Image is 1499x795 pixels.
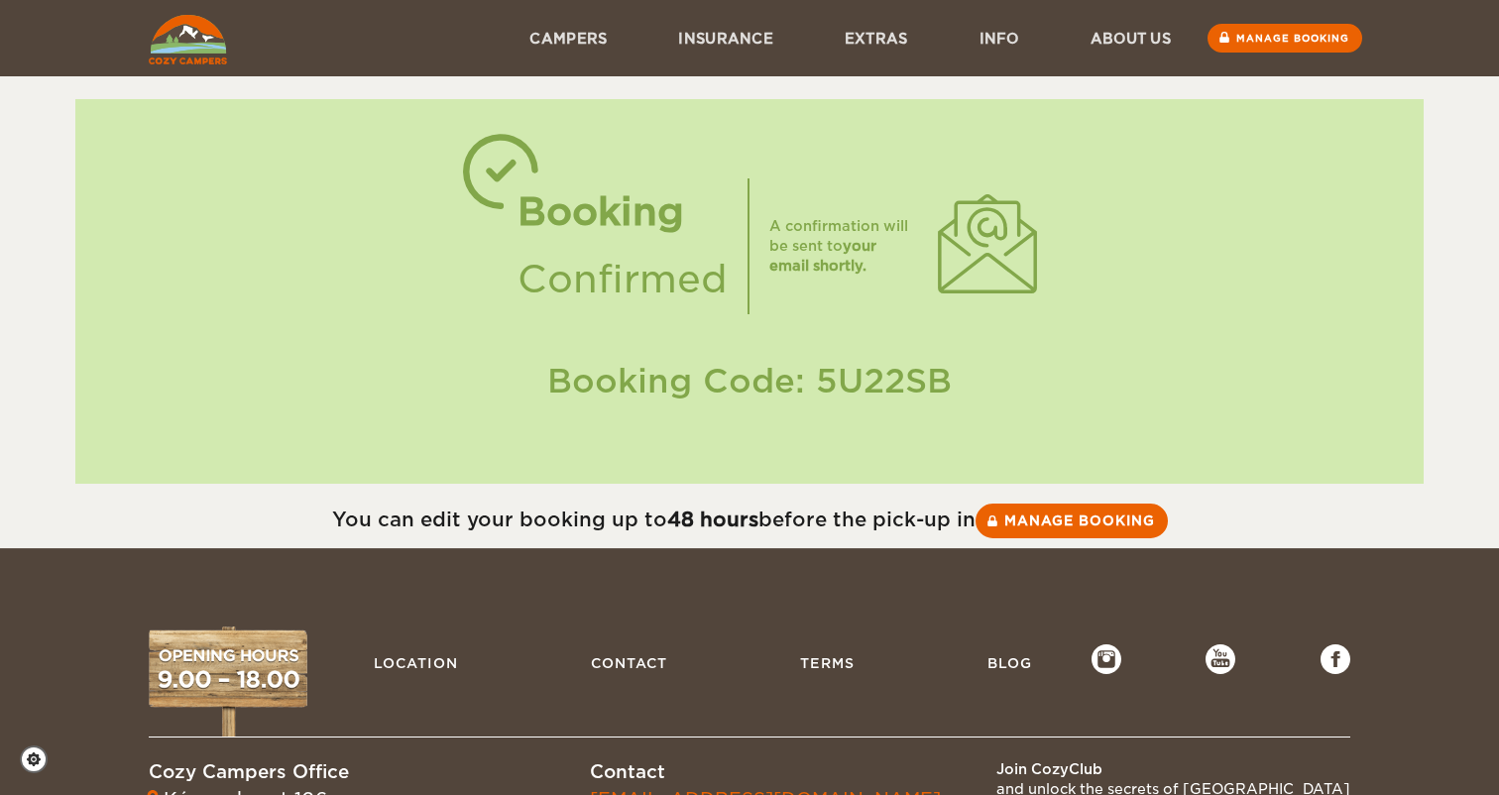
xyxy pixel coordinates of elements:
a: Cookie settings [20,745,60,773]
a: Contact [581,644,677,682]
div: Booking [518,178,728,246]
div: Contact [590,759,941,785]
div: A confirmation will be sent to [769,216,918,276]
div: Booking Code: 5U22SB [95,358,1405,404]
a: Location [364,644,468,682]
div: Join CozyClub [996,759,1350,779]
a: Manage booking [1208,24,1362,53]
a: Manage booking [976,504,1168,538]
strong: 48 hours [667,508,758,531]
img: Cozy Campers [149,15,227,64]
div: Confirmed [518,246,728,313]
div: Cozy Campers Office [149,759,515,785]
a: Terms [790,644,865,682]
a: Blog [978,644,1042,682]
